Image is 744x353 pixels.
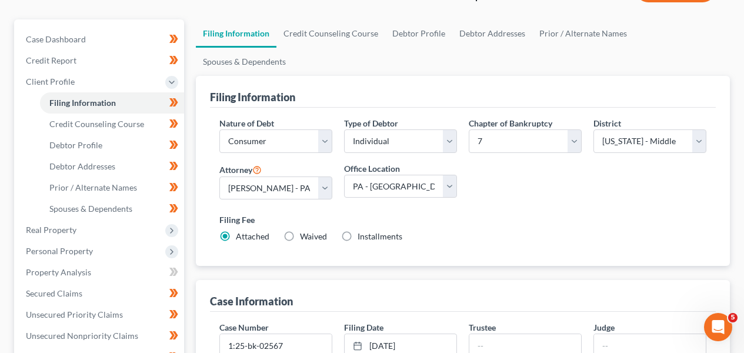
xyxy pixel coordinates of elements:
[40,135,184,156] a: Debtor Profile
[276,19,385,48] a: Credit Counseling Course
[26,34,86,44] span: Case Dashboard
[40,92,184,114] a: Filing Information
[210,90,295,104] div: Filing Information
[16,325,184,347] a: Unsecured Nonpriority Claims
[16,304,184,325] a: Unsecured Priority Claims
[26,225,76,235] span: Real Property
[728,313,738,322] span: 5
[469,321,496,334] label: Trustee
[40,114,184,135] a: Credit Counseling Course
[40,198,184,219] a: Spouses & Dependents
[26,309,123,319] span: Unsecured Priority Claims
[236,231,269,241] span: Attached
[344,117,398,129] label: Type of Debtor
[26,267,91,277] span: Property Analysis
[49,119,144,129] span: Credit Counseling Course
[49,98,116,108] span: Filing Information
[16,283,184,304] a: Secured Claims
[26,331,138,341] span: Unsecured Nonpriority Claims
[16,50,184,71] a: Credit Report
[196,19,276,48] a: Filing Information
[300,231,327,241] span: Waived
[49,182,137,192] span: Prior / Alternate Names
[16,29,184,50] a: Case Dashboard
[219,117,274,129] label: Nature of Debt
[532,19,634,48] a: Prior / Alternate Names
[358,231,402,241] span: Installments
[219,162,262,176] label: Attorney
[40,177,184,198] a: Prior / Alternate Names
[49,161,115,171] span: Debtor Addresses
[49,204,132,214] span: Spouses & Dependents
[593,117,621,129] label: District
[219,214,706,226] label: Filing Fee
[16,262,184,283] a: Property Analysis
[49,140,102,150] span: Debtor Profile
[196,48,293,76] a: Spouses & Dependents
[219,321,269,334] label: Case Number
[593,321,615,334] label: Judge
[344,162,400,175] label: Office Location
[385,19,452,48] a: Debtor Profile
[210,294,293,308] div: Case Information
[469,117,552,129] label: Chapter of Bankruptcy
[344,321,383,334] label: Filing Date
[26,55,76,65] span: Credit Report
[40,156,184,177] a: Debtor Addresses
[452,19,532,48] a: Debtor Addresses
[26,246,93,256] span: Personal Property
[704,313,732,341] iframe: Intercom live chat
[26,288,82,298] span: Secured Claims
[26,76,75,86] span: Client Profile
